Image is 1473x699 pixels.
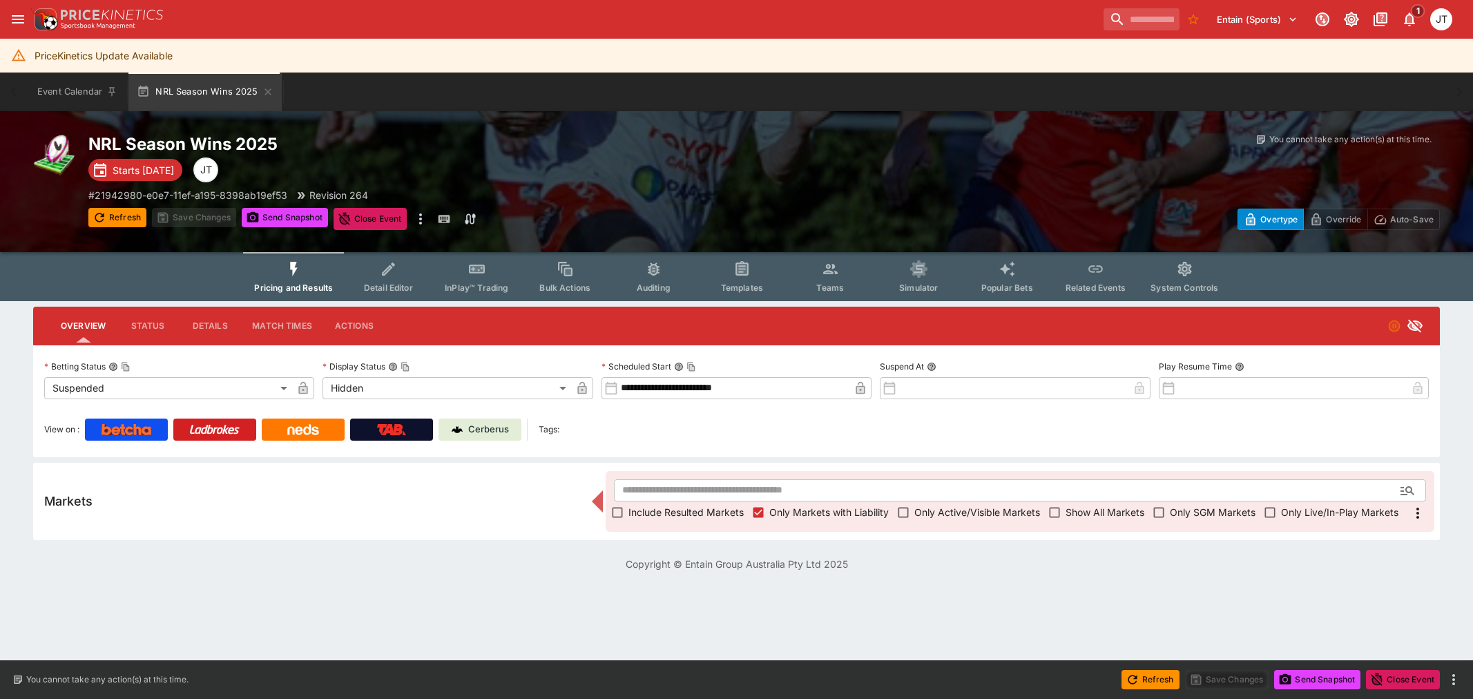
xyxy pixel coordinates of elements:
[102,424,151,435] img: Betcha
[179,309,241,343] button: Details
[1387,319,1401,333] svg: Suspended
[1390,212,1434,227] p: Auto-Save
[1274,670,1360,689] button: Send Snapshot
[1430,8,1452,30] div: Joshua Thomson
[364,283,413,293] span: Detail Editor
[1366,670,1440,689] button: Close Event
[1395,478,1420,503] button: Open
[816,283,844,293] span: Teams
[29,73,126,111] button: Event Calendar
[637,283,671,293] span: Auditing
[1339,7,1364,32] button: Toggle light/dark mode
[686,362,696,372] button: Copy To Clipboard
[1151,283,1218,293] span: System Controls
[108,362,118,372] button: Betting StatusCopy To Clipboard
[242,208,328,227] button: Send Snapshot
[88,188,287,202] p: Copy To Clipboard
[1170,505,1255,519] span: Only SGM Markets
[1445,671,1462,688] button: more
[30,6,58,33] img: PriceKinetics Logo
[61,10,163,20] img: PriceKinetics
[1260,212,1298,227] p: Overtype
[1209,8,1306,30] button: Select Tenant
[323,309,385,343] button: Actions
[6,7,30,32] button: open drawer
[628,505,744,519] span: Include Resulted Markets
[189,424,240,435] img: Ladbrokes
[412,208,429,230] button: more
[44,361,106,372] p: Betting Status
[322,361,385,372] p: Display Status
[243,252,1229,301] div: Event type filters
[128,73,281,111] button: NRL Season Wins 2025
[44,419,79,441] label: View on :
[44,493,93,509] h5: Markets
[309,188,368,202] p: Revision 264
[61,23,135,29] img: Sportsbook Management
[1368,7,1393,32] button: Documentation
[981,283,1033,293] span: Popular Bets
[1182,8,1204,30] button: No Bookmarks
[117,309,179,343] button: Status
[880,361,924,372] p: Suspend At
[88,208,146,227] button: Refresh
[193,157,218,182] div: Joshua Thomson
[914,505,1040,519] span: Only Active/Visible Markets
[1159,361,1232,372] p: Play Resume Time
[1066,505,1144,519] span: Show All Markets
[322,377,570,399] div: Hidden
[287,424,318,435] img: Neds
[1426,4,1456,35] button: Joshua Thomson
[769,505,889,519] span: Only Markets with Liability
[468,423,509,437] p: Cerberus
[334,208,407,230] button: Close Event
[377,424,406,435] img: TabNZ
[721,283,763,293] span: Templates
[26,673,189,686] p: You cannot take any action(s) at this time.
[1407,318,1423,334] svg: Hidden
[1310,7,1335,32] button: Connected to PK
[121,362,131,372] button: Copy To Clipboard
[388,362,398,372] button: Display StatusCopy To Clipboard
[1281,505,1398,519] span: Only Live/In-Play Markets
[445,283,508,293] span: InPlay™ Trading
[1238,209,1304,230] button: Overtype
[1238,209,1440,230] div: Start From
[927,362,936,372] button: Suspend At
[439,419,521,441] a: Cerberus
[1397,7,1422,32] button: Notifications
[539,419,559,441] label: Tags:
[1303,209,1367,230] button: Override
[1104,8,1180,30] input: search
[601,361,671,372] p: Scheduled Start
[1326,212,1361,227] p: Override
[113,163,174,178] p: Starts [DATE]
[452,424,463,435] img: Cerberus
[674,362,684,372] button: Scheduled StartCopy To Clipboard
[1269,133,1432,146] p: You cannot take any action(s) at this time.
[35,43,173,68] div: PriceKinetics Update Available
[50,309,117,343] button: Overview
[1066,283,1126,293] span: Related Events
[1121,670,1180,689] button: Refresh
[254,283,333,293] span: Pricing and Results
[1411,4,1425,18] span: 1
[401,362,410,372] button: Copy To Clipboard
[241,309,323,343] button: Match Times
[899,283,938,293] span: Simulator
[1235,362,1244,372] button: Play Resume Time
[88,133,764,155] h2: Copy To Clipboard
[1367,209,1440,230] button: Auto-Save
[44,377,292,399] div: Suspended
[539,283,590,293] span: Bulk Actions
[33,133,77,178] img: rugby_league.png
[1409,505,1426,521] svg: More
